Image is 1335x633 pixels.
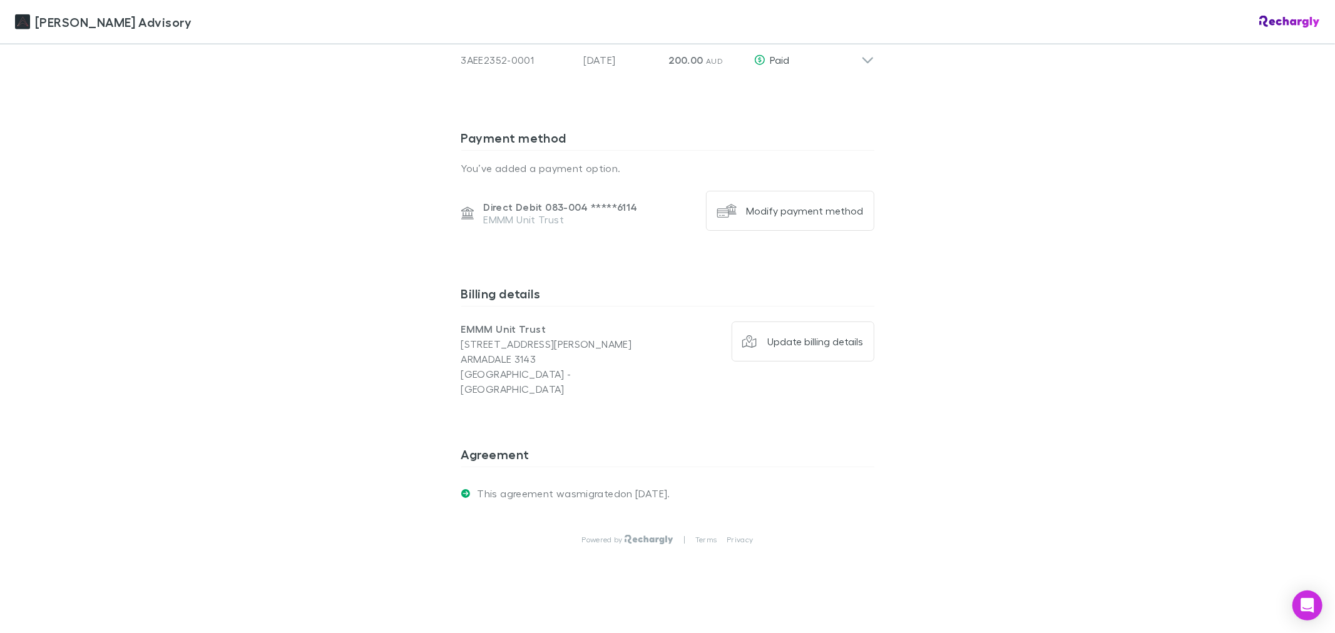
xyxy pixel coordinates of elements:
span: [PERSON_NAME] Advisory [35,13,192,31]
h3: Payment method [461,130,874,150]
button: Update billing details [732,322,874,362]
div: Modify payment method [747,205,864,217]
div: Open Intercom Messenger [1292,590,1322,620]
img: Rechargly Logo [625,535,673,545]
p: Powered by [582,535,625,545]
div: 3AEE2352-0001 [461,53,574,68]
p: Direct Debit 083-004 ***** 6114 [484,201,638,213]
p: [GEOGRAPHIC_DATA] - [GEOGRAPHIC_DATA] [461,367,668,397]
p: EMMM Unit Trust [461,322,668,337]
span: 200.00 [669,54,703,66]
a: Privacy [727,535,753,545]
h3: Billing details [461,286,874,306]
p: [DATE] [584,53,659,68]
p: This agreement was migrated on [DATE] . [470,487,670,500]
span: AUD [706,56,723,66]
button: Modify payment method [706,191,874,231]
span: Paid [770,54,790,66]
img: Rechargly Logo [1259,16,1320,28]
img: Modify payment method's Logo [717,201,737,221]
h3: Agreement [461,447,874,467]
p: | [683,535,685,545]
div: Update billing details [768,335,864,348]
p: You’ve added a payment option. [461,161,874,176]
p: [STREET_ADDRESS][PERSON_NAME] [461,337,668,352]
div: 3AEE2352-0001[DATE]200.00 AUDPaid [451,30,884,80]
p: ARMADALE 3143 [461,352,668,367]
p: EMMM Unit Trust [484,213,638,226]
a: Terms [695,535,717,545]
img: Liston Newton Advisory's Logo [15,14,30,29]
